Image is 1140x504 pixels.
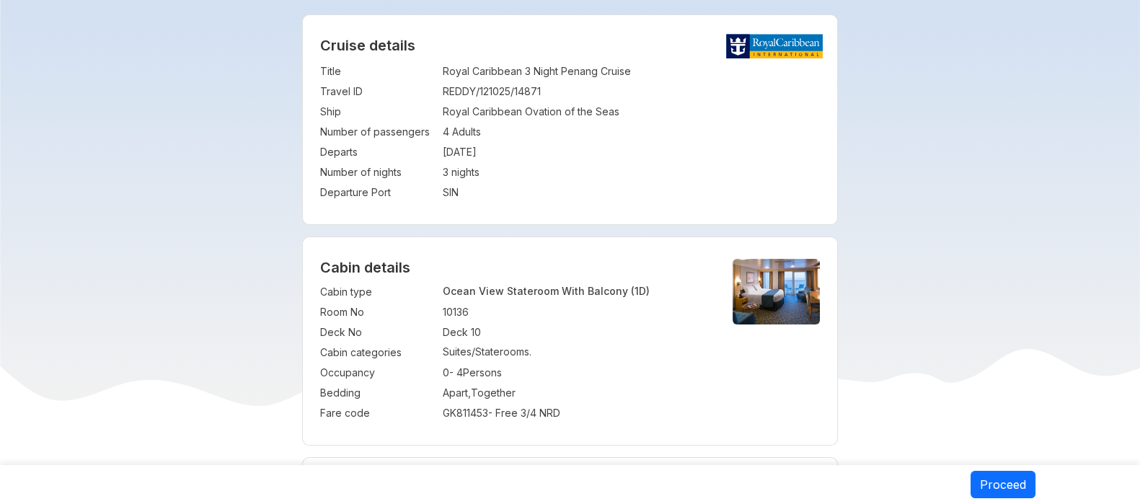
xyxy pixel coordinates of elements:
[443,182,820,203] td: SIN
[436,142,443,162] td: :
[320,302,436,322] td: Room No
[971,471,1035,498] button: Proceed
[320,322,436,342] td: Deck No
[443,61,820,81] td: Royal Caribbean 3 Night Penang Cruise
[320,342,436,363] td: Cabin categories
[436,102,443,122] td: :
[436,383,443,403] td: :
[436,122,443,142] td: :
[436,322,443,342] td: :
[436,162,443,182] td: :
[631,285,650,297] span: (1D)
[320,162,436,182] td: Number of nights
[320,37,820,54] h2: Cruise details
[443,122,820,142] td: 4 Adults
[436,182,443,203] td: :
[436,282,443,302] td: :
[443,102,820,122] td: Royal Caribbean Ovation of the Seas
[443,302,708,322] td: 10136
[443,285,708,297] p: Ocean View Stateroom With Balcony
[443,406,708,420] div: GK811453 - Free 3/4 NRD
[320,383,436,403] td: Bedding
[320,403,436,423] td: Fare code
[443,386,471,399] span: Apart ,
[436,403,443,423] td: :
[320,259,820,276] h4: Cabin details
[471,386,516,399] span: Together
[320,102,436,122] td: Ship
[443,363,708,383] td: 0 - 4 Persons
[436,342,443,363] td: :
[443,322,708,342] td: Deck 10
[436,363,443,383] td: :
[436,81,443,102] td: :
[320,182,436,203] td: Departure Port
[320,142,436,162] td: Departs
[320,282,436,302] td: Cabin type
[436,302,443,322] td: :
[320,122,436,142] td: Number of passengers
[443,142,820,162] td: [DATE]
[443,81,820,102] td: REDDY/121025/14871
[436,61,443,81] td: :
[443,162,820,182] td: 3 nights
[320,81,436,102] td: Travel ID
[443,345,708,358] p: Suites/Staterooms.
[320,61,436,81] td: Title
[320,363,436,383] td: Occupancy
